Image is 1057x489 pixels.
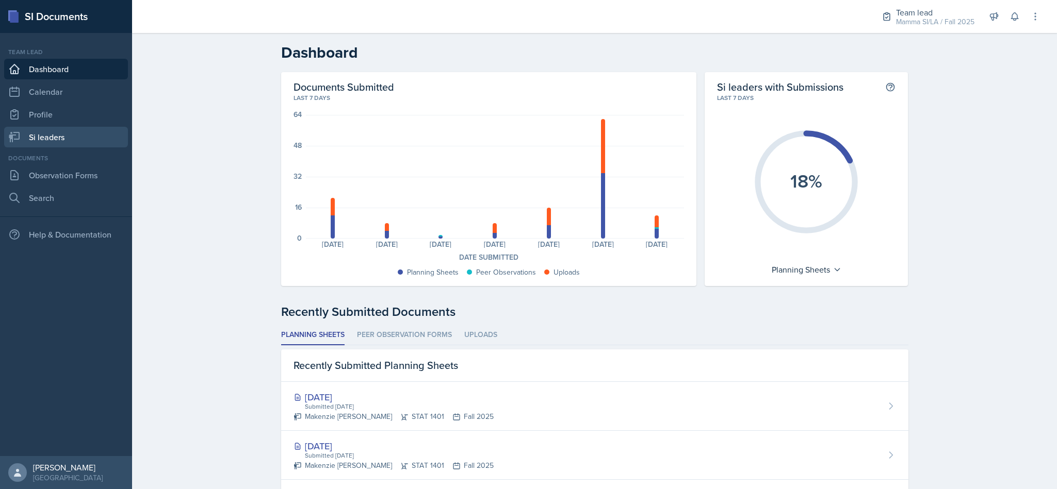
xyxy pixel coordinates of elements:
[297,234,302,242] div: 0
[281,325,345,345] li: Planning Sheets
[4,127,128,147] a: Si leaders
[896,16,974,27] div: Mamma SI/LA / Fall 2025
[294,173,302,180] div: 32
[468,241,522,248] div: [DATE]
[4,104,128,125] a: Profile
[767,261,847,278] div: Planning Sheets
[4,59,128,79] a: Dashboard
[4,81,128,102] a: Calendar
[294,439,494,453] div: [DATE]
[4,154,128,163] div: Documents
[4,47,128,57] div: Team lead
[522,241,576,248] div: [DATE]
[360,241,414,248] div: [DATE]
[630,241,684,248] div: [DATE]
[304,402,494,411] div: Submitted [DATE]
[306,241,360,248] div: [DATE]
[33,473,103,483] div: [GEOGRAPHIC_DATA]
[4,165,128,186] a: Observation Forms
[33,462,103,473] div: [PERSON_NAME]
[4,188,128,208] a: Search
[4,224,128,245] div: Help & Documentation
[281,431,908,480] a: [DATE] Submitted [DATE] Makenzie [PERSON_NAME]STAT 1401Fall 2025
[464,325,497,345] li: Uploads
[281,43,908,62] h2: Dashboard
[294,460,494,471] div: Makenzie [PERSON_NAME] STAT 1401 Fall 2025
[407,267,459,278] div: Planning Sheets
[294,252,684,263] div: Date Submitted
[294,111,302,118] div: 64
[294,390,494,404] div: [DATE]
[294,142,302,149] div: 48
[554,267,580,278] div: Uploads
[294,93,684,103] div: Last 7 days
[295,204,302,211] div: 16
[414,241,468,248] div: [DATE]
[281,302,908,321] div: Recently Submitted Documents
[476,267,536,278] div: Peer Observations
[294,80,684,93] h2: Documents Submitted
[281,382,908,431] a: [DATE] Submitted [DATE] Makenzie [PERSON_NAME]STAT 1401Fall 2025
[790,167,822,194] text: 18%
[294,411,494,422] div: Makenzie [PERSON_NAME] STAT 1401 Fall 2025
[357,325,452,345] li: Peer Observation Forms
[576,241,630,248] div: [DATE]
[281,349,908,382] div: Recently Submitted Planning Sheets
[717,80,843,93] h2: Si leaders with Submissions
[304,451,494,460] div: Submitted [DATE]
[717,93,896,103] div: Last 7 days
[896,6,974,19] div: Team lead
